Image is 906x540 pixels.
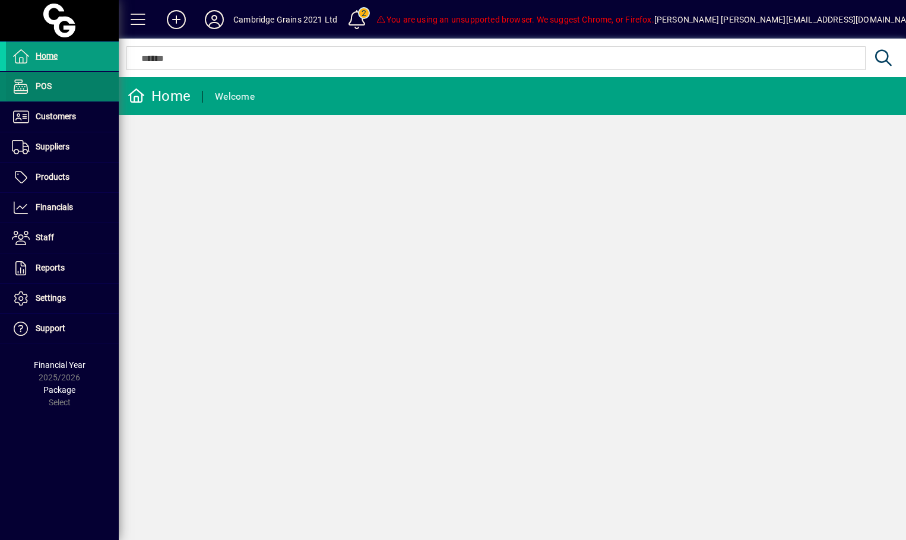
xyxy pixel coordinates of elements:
[6,132,119,162] a: Suppliers
[6,193,119,223] a: Financials
[195,9,233,30] button: Profile
[6,314,119,344] a: Support
[36,172,69,182] span: Products
[36,293,66,303] span: Settings
[36,233,54,242] span: Staff
[36,142,69,151] span: Suppliers
[36,51,58,61] span: Home
[376,15,654,24] span: You are using an unsupported browser. We suggest Chrome, or Firefox.
[128,87,191,106] div: Home
[34,360,85,370] span: Financial Year
[6,284,119,313] a: Settings
[36,202,73,212] span: Financials
[43,385,75,395] span: Package
[157,9,195,30] button: Add
[6,102,119,132] a: Customers
[6,72,119,101] a: POS
[233,10,337,29] div: Cambridge Grains 2021 Ltd
[36,263,65,272] span: Reports
[6,223,119,253] a: Staff
[6,163,119,192] a: Products
[36,323,65,333] span: Support
[36,81,52,91] span: POS
[215,87,255,106] div: Welcome
[36,112,76,121] span: Customers
[6,253,119,283] a: Reports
